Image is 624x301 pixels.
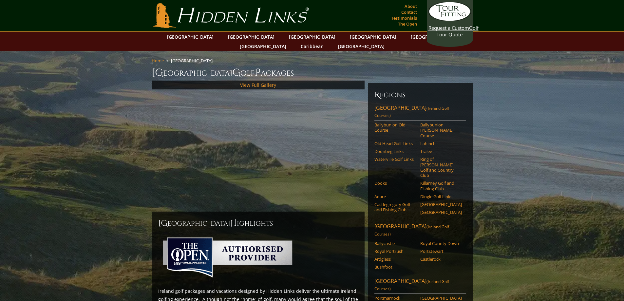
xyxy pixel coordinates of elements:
[389,13,419,23] a: Testimonials
[374,105,449,118] span: (Ireland Golf Courses)
[420,210,462,215] a: [GEOGRAPHIC_DATA]
[374,90,466,100] h6: Regions
[374,180,416,186] a: Dooks
[286,32,339,42] a: [GEOGRAPHIC_DATA]
[374,224,449,237] span: (Ireland Golf Courses)
[374,277,466,294] a: [GEOGRAPHIC_DATA](Ireland Golf Courses)
[374,104,466,121] a: [GEOGRAPHIC_DATA](Ireland Golf Courses)
[374,241,416,246] a: Ballycastle
[374,194,416,199] a: Adare
[347,32,400,42] a: [GEOGRAPHIC_DATA]
[374,122,416,133] a: Ballybunion Old Course
[297,42,327,51] a: Caribbean
[374,295,416,301] a: Portmarnock
[255,66,261,79] span: P
[374,157,416,162] a: Waterville Golf Links
[428,2,471,38] a: Request a CustomGolf Tour Quote
[420,122,462,138] a: Ballybunion [PERSON_NAME] Course
[420,141,462,146] a: Lahinch
[400,8,419,17] a: Contact
[407,32,461,42] a: [GEOGRAPHIC_DATA]
[420,157,462,178] a: Ring of [PERSON_NAME] Golf and Country Club
[374,223,466,239] a: [GEOGRAPHIC_DATA](Ireland Golf Courses)
[236,42,290,51] a: [GEOGRAPHIC_DATA]
[420,149,462,154] a: Tralee
[152,66,473,79] h1: [GEOGRAPHIC_DATA] olf ackages
[171,58,215,64] li: [GEOGRAPHIC_DATA]
[230,218,237,229] span: H
[420,249,462,254] a: Portstewart
[420,256,462,262] a: Castlerock
[374,149,416,154] a: Doonbeg Links
[374,264,416,270] a: Bushfoot
[374,256,416,262] a: Ardglass
[374,279,449,292] span: (Ireland Golf Courses)
[420,194,462,199] a: Dingle Golf Links
[396,19,419,28] a: The Open
[158,218,358,229] h2: [GEOGRAPHIC_DATA] ighlights
[152,58,164,64] a: Home
[225,32,278,42] a: [GEOGRAPHIC_DATA]
[335,42,388,51] a: [GEOGRAPHIC_DATA]
[374,249,416,254] a: Royal Portrush
[428,25,469,31] span: Request a Custom
[403,2,419,11] a: About
[374,202,416,213] a: Castlegregory Golf and Fishing Club
[240,82,276,88] a: View Full Gallery
[164,32,217,42] a: [GEOGRAPHIC_DATA]
[420,180,462,191] a: Killarney Golf and Fishing Club
[420,202,462,207] a: [GEOGRAPHIC_DATA]
[420,241,462,246] a: Royal County Down
[374,141,416,146] a: Old Head Golf Links
[232,66,240,79] span: G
